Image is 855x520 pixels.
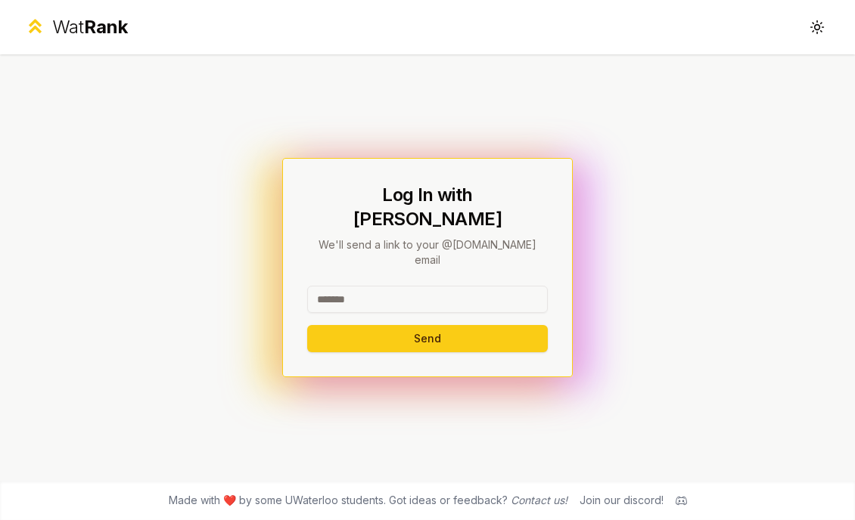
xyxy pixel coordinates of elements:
[307,237,548,268] p: We'll send a link to your @[DOMAIN_NAME] email
[511,494,567,506] a: Contact us!
[580,493,664,508] div: Join our discord!
[52,15,128,39] div: Wat
[24,15,128,39] a: WatRank
[84,16,128,38] span: Rank
[169,493,567,508] span: Made with ❤️ by some UWaterloo students. Got ideas or feedback?
[307,325,548,352] button: Send
[307,183,548,231] h1: Log In with [PERSON_NAME]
